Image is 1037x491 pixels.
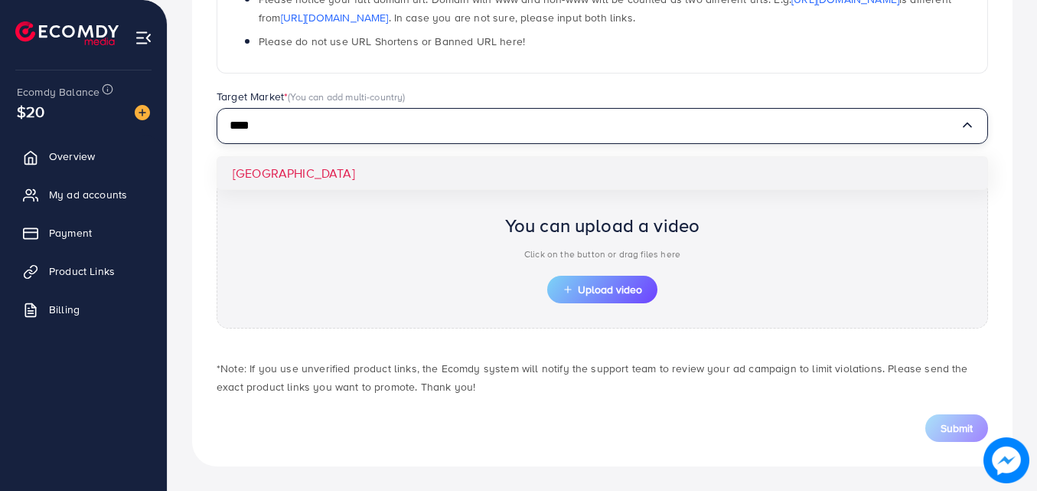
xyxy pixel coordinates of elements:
img: image [983,437,1029,483]
a: Product Links [11,256,155,286]
img: logo [15,21,119,45]
a: Billing [11,294,155,325]
input: Search for option [230,114,960,138]
li: [GEOGRAPHIC_DATA] [217,157,987,190]
span: Overview [49,149,95,164]
p: *Note: If you use unverified product links, the Ecomdy system will notify the support team to rev... [217,359,988,396]
span: (You can add multi-country) [288,90,405,103]
a: Payment [11,218,155,248]
span: Product Links [49,264,115,279]
a: [URL][DOMAIN_NAME] [281,10,389,25]
span: My ad accounts [49,187,127,202]
button: Submit [925,414,988,442]
span: $20 [17,100,44,123]
div: Search for option [217,108,988,144]
span: Ecomdy Balance [17,84,99,100]
span: Please do not use URL Shortens or Banned URL here! [259,34,525,49]
button: Upload video [547,276,657,303]
a: My ad accounts [11,179,155,210]
a: Overview [11,141,155,172]
span: Submit [941,421,973,436]
img: image [135,105,150,120]
label: Target Market [217,89,406,104]
p: Click on the button or drag files here [505,245,700,264]
span: Upload video [563,284,642,295]
span: Billing [49,302,80,317]
h2: You can upload a video [505,214,700,237]
img: menu [135,29,152,47]
span: Payment [49,225,92,241]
